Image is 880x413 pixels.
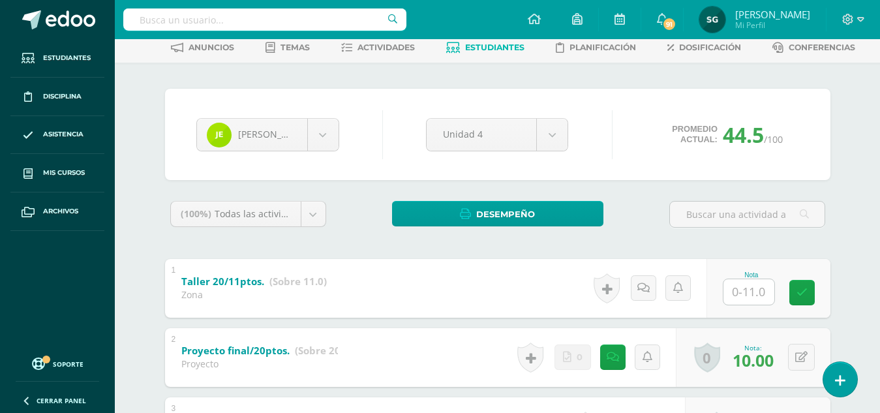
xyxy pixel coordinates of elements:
span: 91 [662,17,676,31]
span: [PERSON_NAME] [735,8,810,21]
span: Promedio actual: [672,124,718,145]
span: Mis cursos [43,168,85,178]
span: Estudiantes [465,42,524,52]
strong: (Sobre 11.0) [269,275,327,288]
span: Archivos [43,206,78,217]
a: Archivos [10,192,104,231]
a: Estudiantes [10,39,104,78]
span: [PERSON_NAME] [238,128,311,140]
span: (100%) [181,207,211,220]
img: 41262f1f50d029ad015f7fe7286c9cb7.png [699,7,725,33]
span: Anuncios [189,42,234,52]
span: Todas las actividades de esta unidad [215,207,376,220]
a: (100%)Todas las actividades de esta unidad [171,202,326,226]
a: Proyecto final/20ptos. (Sobre 20.0) [181,341,352,361]
span: Dosificación [679,42,741,52]
span: Disciplina [43,91,82,102]
input: Busca un usuario... [123,8,406,31]
span: Asistencia [43,129,83,140]
strong: (Sobre 20.0) [295,344,352,357]
a: Disciplina [10,78,104,116]
a: Anuncios [171,37,234,58]
a: Desempeño [392,201,603,226]
span: Mi Perfil [735,20,810,31]
input: 0-11.0 [723,279,774,305]
a: Taller 20/11ptos. (Sobre 11.0) [181,271,327,292]
b: Taller 20/11ptos. [181,275,264,288]
div: Proyecto [181,358,338,370]
a: Dosificación [667,37,741,58]
div: Nota: [733,343,774,352]
a: [PERSON_NAME] [197,119,339,151]
a: Soporte [16,354,99,372]
span: Soporte [53,359,83,369]
img: 29fd28f39fa42b41d79c7989dea810f6.png [207,123,232,147]
span: Estudiantes [43,53,91,63]
a: Asistencia [10,116,104,155]
b: Proyecto final/20ptos. [181,344,290,357]
span: 0 [577,345,583,369]
span: Actividades [357,42,415,52]
a: Estudiantes [446,37,524,58]
a: Planificación [556,37,636,58]
span: Conferencias [789,42,855,52]
span: Unidad 4 [443,119,520,149]
span: Temas [281,42,310,52]
span: Cerrar panel [37,396,86,405]
div: Zona [181,288,327,301]
a: Conferencias [772,37,855,58]
a: Temas [266,37,310,58]
span: 10.00 [733,349,774,371]
a: Actividades [341,37,415,58]
a: 0 [694,343,720,373]
span: 44.5 [723,121,764,149]
a: Unidad 4 [427,119,568,151]
div: Nota [723,271,780,279]
a: Mis cursos [10,154,104,192]
input: Buscar una actividad aquí... [670,202,825,227]
span: /100 [764,133,783,145]
span: Desempeño [476,202,535,226]
span: Planificación [569,42,636,52]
